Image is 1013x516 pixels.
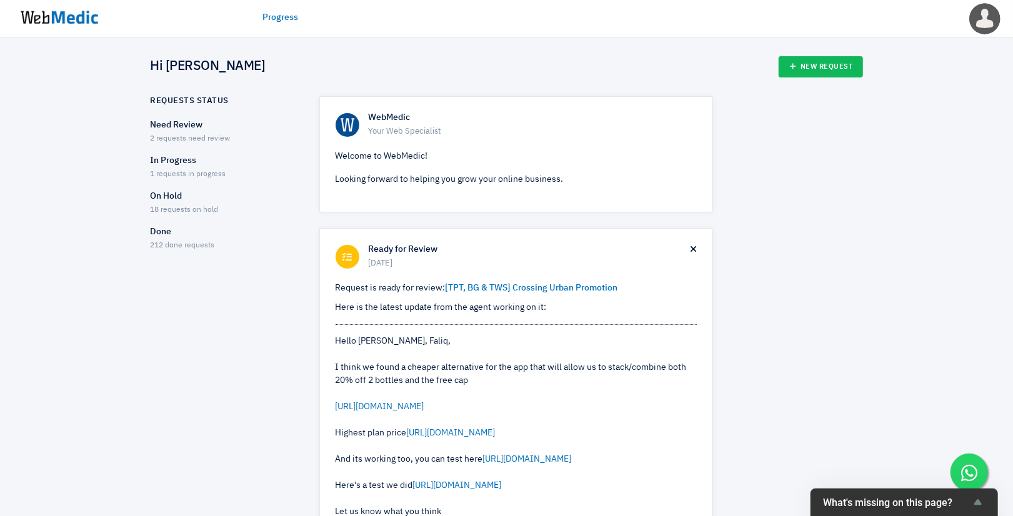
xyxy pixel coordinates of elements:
h4: Hi [PERSON_NAME] [151,59,266,75]
a: [URL][DOMAIN_NAME] [407,429,496,437]
span: 18 requests on hold [151,206,219,214]
h6: Ready for Review [369,244,691,256]
p: In Progress [151,154,297,167]
p: Done [151,226,297,239]
a: New Request [779,56,863,77]
a: Progress [263,11,299,24]
span: 2 requests need review [151,135,231,142]
p: Request is ready for review: [336,282,697,295]
p: Need Review [151,119,297,132]
a: [URL][DOMAIN_NAME] [483,455,572,464]
span: What's missing on this page? [823,497,971,509]
span: Your Web Specialist [369,126,697,138]
span: 1 requests in progress [151,171,226,178]
a: [TPT, BG & TWS] Crossing Urban Promotion [446,284,618,292]
p: Welcome to WebMedic! [336,150,697,163]
span: [DATE] [369,257,691,270]
p: Looking forward to helping you grow your online business. [336,173,697,186]
p: On Hold [151,190,297,203]
a: [URL][DOMAIN_NAME] [413,481,502,490]
p: Here is the latest update from the agent working on it: [336,301,697,314]
h6: WebMedic [369,112,697,124]
button: Show survey - What's missing on this page? [823,495,986,510]
h6: Requests Status [151,96,229,106]
span: 212 done requests [151,242,215,249]
a: [URL][DOMAIN_NAME] [336,402,424,411]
